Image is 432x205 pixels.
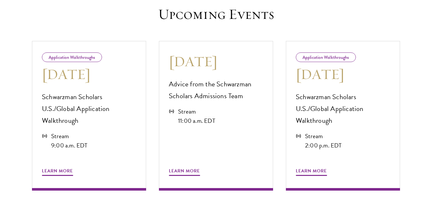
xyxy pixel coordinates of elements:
a: [DATE] Advice from the Schwarzman Scholars Admissions Team Stream 11:00 a.m. EDT Learn More [159,41,273,191]
div: 11:00 a.m. EDT [178,116,215,125]
div: Application Walkthroughs [296,52,356,62]
div: 2:00 p.m. EDT [305,141,342,150]
p: Schwarzman Scholars U.S./Global Application Walkthrough [42,91,136,127]
h3: [DATE] [42,65,136,83]
p: Advice from the Schwarzman Scholars Admissions Team [169,78,263,102]
a: Application Walkthroughs [DATE] Schwarzman Scholars U.S./Global Application Walkthrough Stream 2:... [286,41,400,191]
h3: [DATE] [169,52,263,70]
div: 9:00 a.m. EDT [51,141,88,150]
span: Learn More [169,167,200,177]
div: Stream [305,131,342,141]
p: Schwarzman Scholars U.S./Global Application Walkthrough [296,91,390,127]
a: Application Walkthroughs [DATE] Schwarzman Scholars U.S./Global Application Walkthrough Stream 9:... [32,41,146,191]
h2: Upcoming Events [117,5,315,23]
div: Stream [178,107,215,116]
div: Application Walkthroughs [42,52,102,62]
h3: [DATE] [296,65,390,83]
span: Learn More [296,167,327,177]
span: Learn More [42,167,73,177]
div: Stream [51,131,88,141]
